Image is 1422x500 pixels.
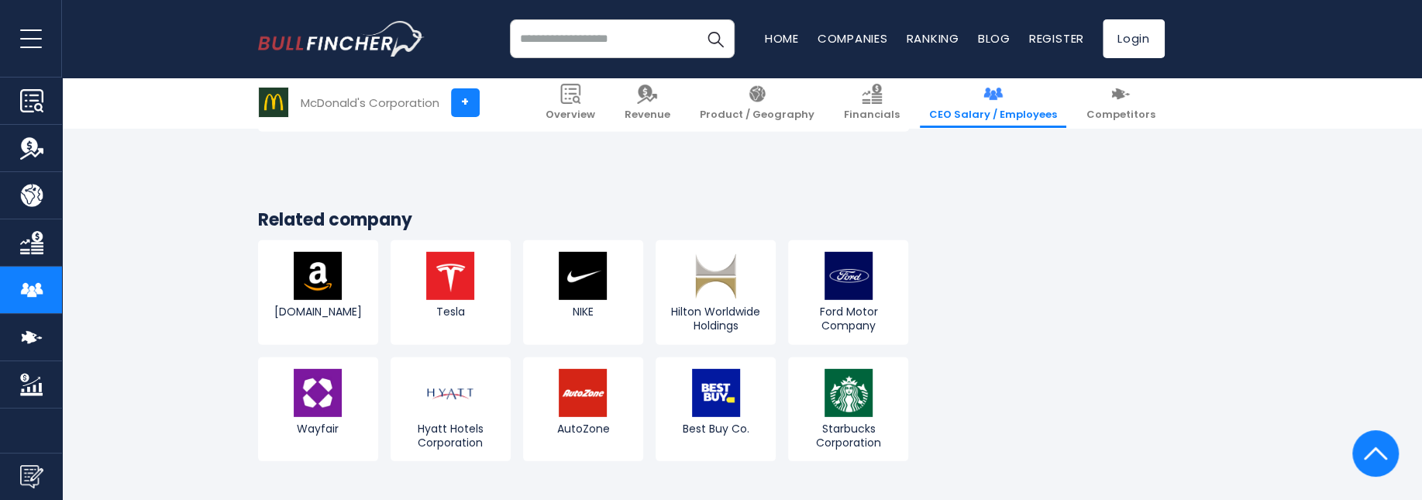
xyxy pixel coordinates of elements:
a: CEO Salary / Employees [920,78,1066,128]
span: Wayfair [262,422,374,436]
a: Financials [835,78,909,128]
img: NKE logo [559,252,607,300]
a: Product / Geography [690,78,824,128]
img: SBUX logo [825,369,873,417]
a: Tesla [391,240,511,344]
a: Register [1029,30,1084,47]
span: NIKE [527,305,639,319]
a: Wayfair [258,357,378,461]
span: Competitors [1086,109,1155,122]
span: [DOMAIN_NAME] [262,305,374,319]
span: Best Buy Co. [659,422,772,436]
img: W logo [294,369,342,417]
a: Revenue [615,78,680,128]
a: Ranking [907,30,959,47]
a: Login [1103,19,1165,58]
h3: Related company [258,209,909,232]
img: F logo [825,252,873,300]
img: AZO logo [559,369,607,417]
a: Go to homepage [258,21,425,57]
span: AutoZone [527,422,639,436]
img: H logo [426,369,474,417]
img: MCD logo [259,88,288,117]
span: Hilton Worldwide Holdings [659,305,772,333]
span: Tesla [394,305,507,319]
span: Revenue [625,109,670,122]
a: Starbucks Corporation [788,357,908,461]
a: [DOMAIN_NAME] [258,240,378,344]
div: McDonald's Corporation [301,94,439,112]
a: Ford Motor Company [788,240,908,344]
span: Hyatt Hotels Corporation [394,422,507,450]
a: Home [765,30,799,47]
img: AMZN logo [294,252,342,300]
span: Overview [546,109,595,122]
img: TSLA logo [426,252,474,300]
span: Financials [844,109,900,122]
span: Ford Motor Company [792,305,904,333]
a: Competitors [1077,78,1165,128]
img: bullfincher logo [258,21,425,57]
a: + [451,88,480,117]
button: Search [696,19,735,58]
a: Companies [818,30,888,47]
img: HLT logo [692,252,740,300]
a: Hilton Worldwide Holdings [656,240,776,344]
a: Overview [536,78,604,128]
a: Best Buy Co. [656,357,776,461]
span: Starbucks Corporation [792,422,904,450]
a: NIKE [523,240,643,344]
span: Product / Geography [700,109,814,122]
span: CEO Salary / Employees [929,109,1057,122]
img: BBY logo [692,369,740,417]
a: Blog [978,30,1011,47]
a: Hyatt Hotels Corporation [391,357,511,461]
a: AutoZone [523,357,643,461]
